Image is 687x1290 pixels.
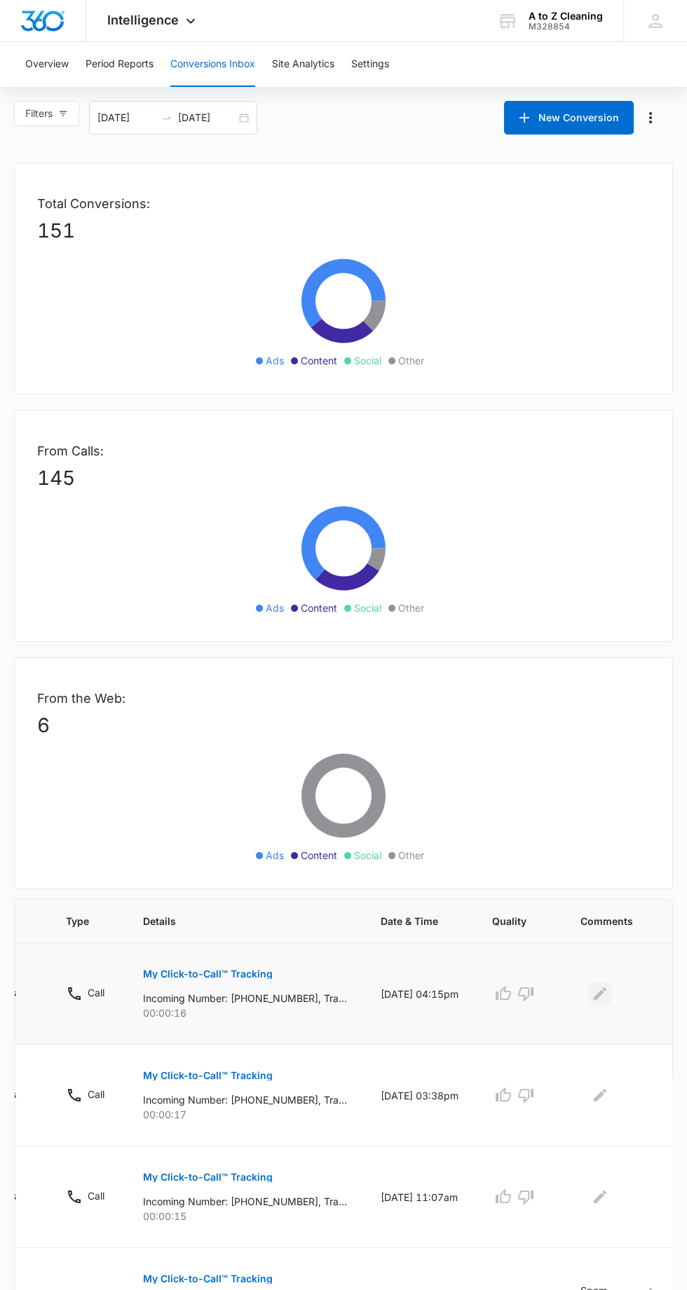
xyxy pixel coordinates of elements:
p: Call [88,1087,104,1102]
p: 151 [37,216,650,245]
p: 00:00:15 [143,1209,347,1223]
button: Edit Comments [589,1186,611,1208]
span: Social [354,353,381,368]
p: Call [88,985,104,1000]
button: Filters [14,101,79,126]
p: 00:00:17 [143,1107,347,1122]
button: My Click-to-Call™ Tracking [143,957,273,991]
p: My Click-to-Call™ Tracking [143,969,273,979]
p: My Click-to-Call™ Tracking [143,1172,273,1182]
span: Ads [266,353,284,368]
td: [DATE] 04:15pm [364,943,475,1045]
input: Start date [97,110,156,125]
span: Details [143,914,327,928]
input: End date [178,110,236,125]
span: Other [398,353,424,368]
span: Other [398,601,424,615]
button: New Conversion [504,101,634,135]
button: Edit Comments [589,1084,611,1106]
span: Content [301,848,337,863]
button: Period Reports [86,42,154,87]
p: 145 [37,463,650,493]
span: Ads [266,848,284,863]
p: Call [88,1188,104,1203]
span: swap-right [161,112,172,123]
span: Social [354,601,381,615]
span: Content [301,601,337,615]
div: account name [529,11,603,22]
p: From Calls: [37,441,650,460]
div: account id [529,22,603,32]
span: Filters [25,106,53,121]
td: [DATE] 03:38pm [364,1045,475,1146]
p: 00:00:16 [143,1006,347,1020]
button: Overview [25,42,69,87]
span: Social [354,848,381,863]
span: Quality [492,914,526,928]
span: Other [398,848,424,863]
span: Content [301,353,337,368]
button: Conversions Inbox [170,42,255,87]
span: to [161,112,172,123]
span: Date & Time [381,914,438,928]
td: [DATE] 11:07am [364,1146,475,1248]
p: Incoming Number: [PHONE_NUMBER], Tracking Number: [PHONE_NUMBER], Ring To: [PHONE_NUMBER], Caller... [143,1194,347,1209]
p: My Click-to-Call™ Tracking [143,1071,273,1080]
button: My Click-to-Call™ Tracking [143,1160,273,1194]
p: From the Web: [37,689,650,708]
span: Intelligence [107,13,179,27]
p: 6 [37,711,650,740]
button: Manage Numbers [639,107,662,129]
button: Settings [351,42,389,87]
button: Site Analytics [272,42,334,87]
button: Edit Comments [589,982,611,1005]
span: Comments [580,914,633,928]
button: My Click-to-Call™ Tracking [143,1059,273,1092]
span: Ads [266,601,284,615]
p: Total Conversions: [37,194,650,213]
span: Type [66,914,89,928]
p: My Click-to-Call™ Tracking [143,1274,273,1284]
p: Incoming Number: [PHONE_NUMBER], Tracking Number: [PHONE_NUMBER], Ring To: [PHONE_NUMBER], Caller... [143,991,347,1006]
p: Incoming Number: [PHONE_NUMBER], Tracking Number: [PHONE_NUMBER], Ring To: [PHONE_NUMBER], Caller... [143,1092,347,1107]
